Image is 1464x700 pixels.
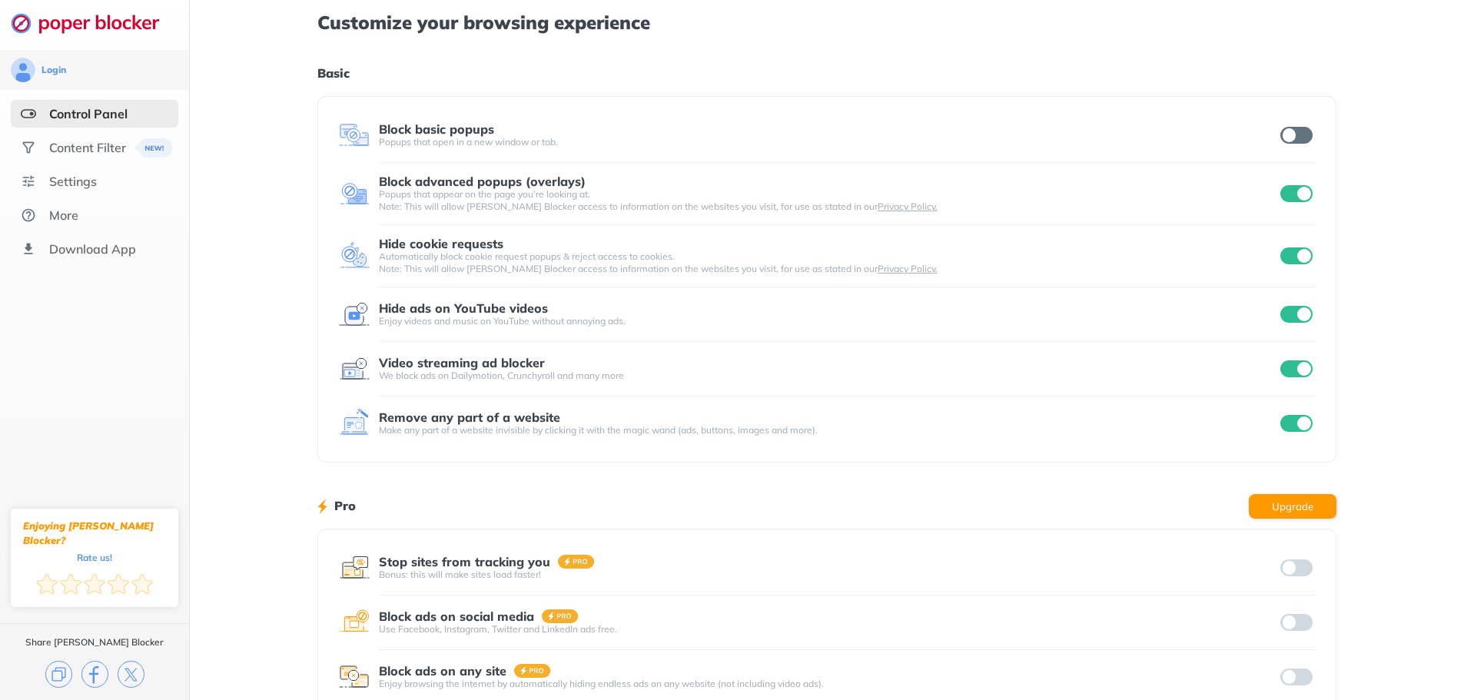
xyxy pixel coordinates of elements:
a: Privacy Policy. [878,263,938,274]
div: Hide cookie requests [379,237,503,250]
div: We block ads on Dailymotion, Crunchyroll and many more [379,370,1278,382]
div: Enjoying [PERSON_NAME] Blocker? [23,519,166,548]
img: pro-badge.svg [514,664,551,678]
img: menuBanner.svg [135,138,173,158]
img: x.svg [118,661,144,688]
h1: Basic [317,63,1336,83]
img: avatar.svg [11,58,35,82]
img: facebook.svg [81,661,108,688]
img: feature icon [339,408,370,439]
h1: Pro [334,496,356,516]
div: Settings [49,174,97,189]
img: about.svg [21,207,36,223]
img: features-selected.svg [21,106,36,121]
img: feature icon [339,552,370,583]
img: feature icon [339,662,370,692]
div: Rate us! [77,554,112,561]
div: Bonus: this will make sites load faster! [379,569,1278,581]
div: Popups that appear on the page you’re looking at. Note: This will allow [PERSON_NAME] Blocker acc... [379,188,1278,213]
div: Block ads on any site [379,664,506,678]
div: Download App [49,241,136,257]
div: Enjoy videos and music on YouTube without annoying ads. [379,315,1278,327]
div: Automatically block cookie request popups & reject access to cookies. Note: This will allow [PERS... [379,250,1278,275]
div: Block advanced popups (overlays) [379,174,586,188]
img: feature icon [339,120,370,151]
div: Control Panel [49,106,128,121]
img: feature icon [339,178,370,209]
div: Block ads on social media [379,609,534,623]
img: pro-badge.svg [542,609,579,623]
img: social.svg [21,140,36,155]
div: More [49,207,78,223]
div: Block basic popups [379,122,494,136]
div: Share [PERSON_NAME] Blocker [25,636,164,649]
div: Hide ads on YouTube videos [379,301,548,315]
img: feature icon [339,353,370,384]
img: logo-webpage.svg [11,12,176,34]
div: Make any part of a website invisible by clicking it with the magic wand (ads, buttons, images and... [379,424,1278,436]
img: copy.svg [45,661,72,688]
button: Upgrade [1249,494,1336,519]
a: Privacy Policy. [878,201,938,212]
img: pro-badge.svg [558,555,595,569]
div: Popups that open in a new window or tab. [379,136,1278,148]
div: Content Filter [49,140,126,155]
img: feature icon [339,241,370,271]
img: feature icon [339,299,370,330]
img: feature icon [339,607,370,638]
div: Login [41,64,66,76]
div: Video streaming ad blocker [379,356,545,370]
img: download-app.svg [21,241,36,257]
img: lighting bolt [317,497,327,516]
div: Remove any part of a website [379,410,560,424]
img: settings.svg [21,174,36,189]
h1: Customize your browsing experience [317,12,1336,32]
div: Use Facebook, Instagram, Twitter and LinkedIn ads free. [379,623,1278,635]
div: Stop sites from tracking you [379,555,550,569]
div: Enjoy browsing the internet by automatically hiding endless ads on any website (not including vid... [379,678,1278,690]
